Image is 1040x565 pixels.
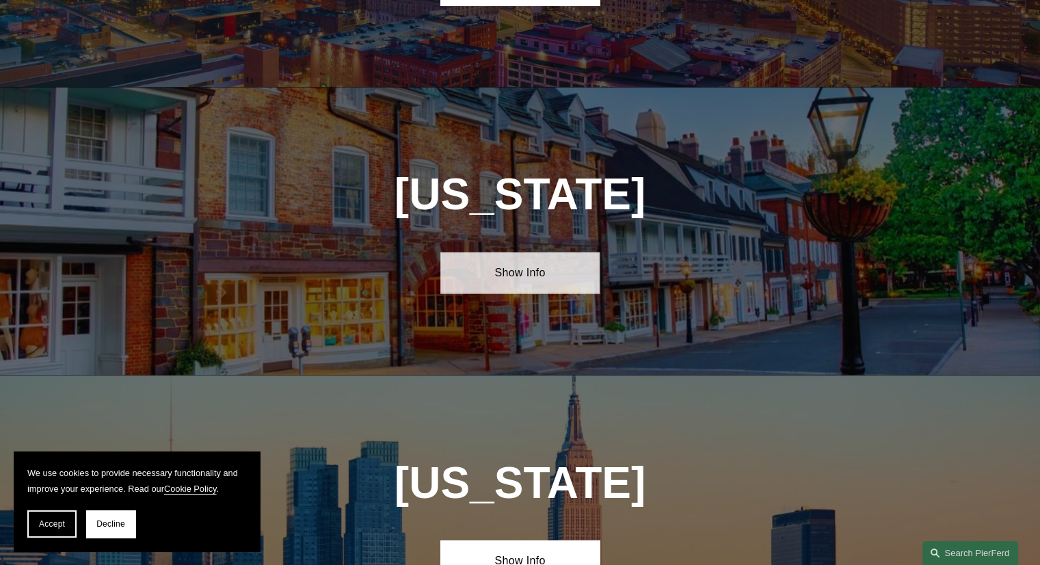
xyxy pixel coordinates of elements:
h1: [US_STATE] [321,170,719,220]
h1: [US_STATE] [321,458,719,508]
button: Decline [86,510,135,538]
p: We use cookies to provide necessary functionality and improve your experience. Read our . [27,465,246,497]
section: Cookie banner [14,451,260,551]
a: Search this site [922,541,1018,565]
a: Show Info [440,252,600,293]
span: Accept [39,519,65,529]
span: Decline [96,519,125,529]
a: Cookie Policy [164,484,217,494]
button: Accept [27,510,77,538]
